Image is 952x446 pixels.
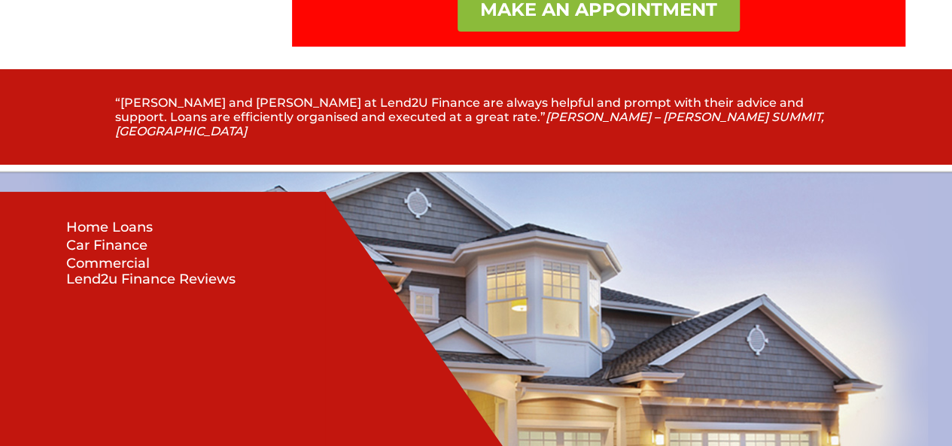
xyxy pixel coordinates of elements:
a: Commercial [66,255,150,272]
p: “[PERSON_NAME] and [PERSON_NAME] at Lend2U Finance are always helpful and prompt with their advic... [115,96,838,138]
a: Car Finance [66,237,148,253]
span: [PERSON_NAME] – [PERSON_NAME] SUMMIT, [GEOGRAPHIC_DATA] [115,110,824,138]
a: Lend2u Finance Reviews [66,272,326,286]
a: Home Loans [66,219,153,235]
